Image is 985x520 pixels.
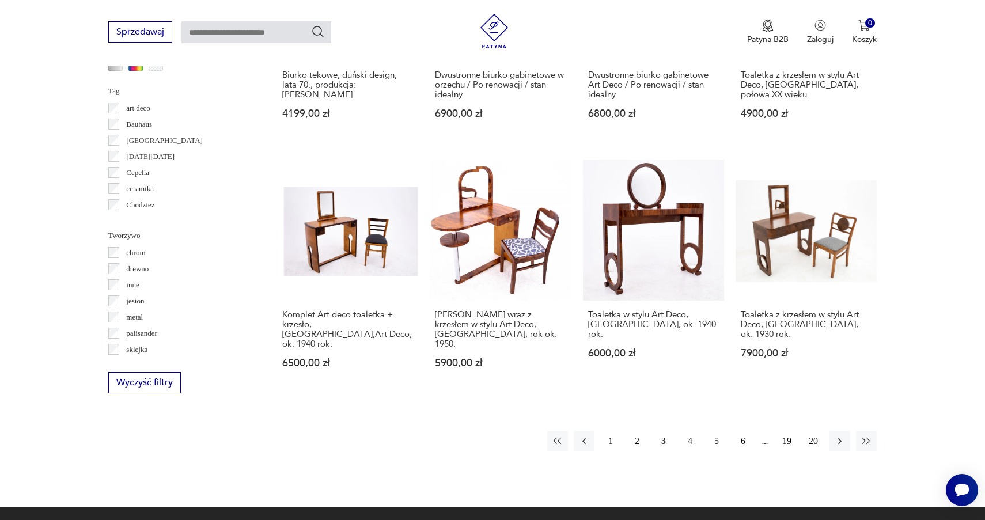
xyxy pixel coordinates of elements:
[588,109,719,119] p: 6800,00 zł
[311,25,325,39] button: Szukaj
[282,109,413,119] p: 4199,00 zł
[733,431,753,451] button: 6
[126,295,144,308] p: jesion
[858,20,870,31] img: Ikona koszyka
[126,118,152,131] p: Bauhaus
[807,20,834,45] button: Zaloguj
[865,18,875,28] div: 0
[776,431,797,451] button: 19
[706,431,727,451] button: 5
[762,20,774,32] img: Ikona medalu
[126,359,142,372] p: szkło
[126,311,143,324] p: metal
[126,279,139,291] p: inne
[852,34,877,45] p: Koszyk
[108,21,172,43] button: Sprzedawaj
[277,160,418,390] a: Komplet Art deco toaletka + krzesło, Polska,Art Deco, ok. 1940 rok.Komplet Art deco toaletka + kr...
[741,109,872,119] p: 4900,00 zł
[126,183,154,195] p: ceramika
[807,34,834,45] p: Zaloguj
[435,109,566,119] p: 6900,00 zł
[435,358,566,368] p: 5900,00 zł
[741,348,872,358] p: 7900,00 zł
[108,85,249,97] p: Tag
[600,431,621,451] button: 1
[588,70,719,100] h3: Dwustronne biurko gabinetowe Art Deco / Po renowacji / stan idealny
[583,160,724,390] a: Toaletka w stylu Art Deco, Polska, ok. 1940 rok.Toaletka w stylu Art Deco, [GEOGRAPHIC_DATA], ok....
[108,372,181,393] button: Wyczyść filtry
[126,263,149,275] p: drewno
[126,150,175,163] p: [DATE][DATE]
[282,310,413,349] h3: Komplet Art deco toaletka + krzesło, [GEOGRAPHIC_DATA],Art Deco, ok. 1940 rok.
[477,14,512,48] img: Patyna - sklep z meblami i dekoracjami vintage
[282,70,413,100] h3: Biurko tekowe, duński design, lata 70., produkcja: [PERSON_NAME]
[852,20,877,45] button: 0Koszyk
[680,431,700,451] button: 4
[126,343,147,356] p: sklejka
[282,358,413,368] p: 6500,00 zł
[126,134,203,147] p: [GEOGRAPHIC_DATA]
[126,102,150,115] p: art deco
[803,431,824,451] button: 20
[741,70,872,100] h3: Toaletka z krzesłem w stylu Art Deco, [GEOGRAPHIC_DATA], połowa XX wieku.
[946,474,978,506] iframe: Smartsupp widget button
[747,20,789,45] a: Ikona medaluPatyna B2B
[741,310,872,339] h3: Toaletka z krzesłem w stylu Art Deco, [GEOGRAPHIC_DATA], ok. 1930 rok.
[627,431,647,451] button: 2
[588,310,719,339] h3: Toaletka w stylu Art Deco, [GEOGRAPHIC_DATA], ok. 1940 rok.
[108,29,172,37] a: Sprzedawaj
[588,348,719,358] p: 6000,00 zł
[736,160,877,390] a: Toaletka z krzesłem w stylu Art Deco, Polska, ok. 1930 rok.Toaletka z krzesłem w stylu Art Deco, ...
[126,166,149,179] p: Cepelia
[747,34,789,45] p: Patyna B2B
[108,229,249,242] p: Tworzywo
[126,327,157,340] p: palisander
[435,70,566,100] h3: Dwustronne biurko gabinetowe w orzechu / Po renowacji / stan idealny
[126,199,154,211] p: Chodzież
[747,20,789,45] button: Patyna B2B
[814,20,826,31] img: Ikonka użytkownika
[126,215,154,227] p: Ćmielów
[653,431,674,451] button: 3
[435,310,566,349] h3: [PERSON_NAME] wraz z krzesłem w stylu Art Deco, [GEOGRAPHIC_DATA], rok ok. 1950.
[430,160,571,390] a: Toaletka wraz z krzesłem w stylu Art Deco, Polska, rok ok. 1950.[PERSON_NAME] wraz z krzesłem w s...
[126,246,145,259] p: chrom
